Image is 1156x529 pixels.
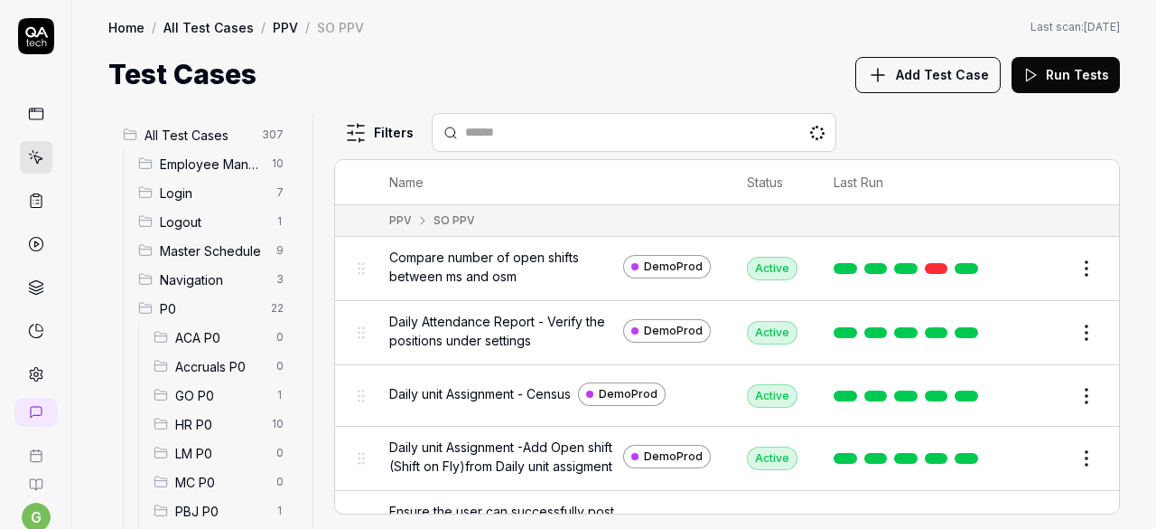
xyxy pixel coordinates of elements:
span: Last scan: [1030,19,1120,35]
div: PPV [389,213,412,229]
span: DemoProd [599,386,657,402]
div: / [305,18,310,36]
div: Drag to reorderAccruals P00 [146,352,298,381]
div: SO PPV [317,18,364,36]
span: 10 [265,153,291,175]
a: New conversation [14,398,58,427]
span: P0 [160,299,260,318]
span: 7 [269,182,291,203]
button: Edit [1021,444,1065,473]
tr: Compare number of open shifts between ms and osmDemoProdActive [335,237,1119,301]
div: Active [747,257,797,280]
tr: Daily unit Assignment - CensusDemoProdActive [335,365,1119,427]
button: Edit [1021,318,1065,347]
h1: Test Cases [108,54,256,95]
a: Home [108,18,144,36]
span: Login [160,184,266,203]
span: 0 [269,442,291,464]
span: 22 [264,298,291,319]
th: Name [371,160,729,205]
div: / [152,18,156,36]
div: Drag to reorderLogin7 [131,178,298,207]
a: Documentation [7,463,64,492]
a: DemoProd [623,255,711,279]
span: Employee Management [160,155,261,174]
div: Drag to reorderMC P00 [146,468,298,496]
span: Daily Attendance Report - Verify the positions under settings [389,312,616,350]
span: LM P0 [175,444,266,463]
div: Drag to reorderEmployee Management10 [131,149,298,178]
a: DemoProd [578,383,666,406]
span: Navigation [160,270,266,289]
button: Filters [334,115,424,151]
a: All Test Cases [163,18,254,36]
span: MC P0 [175,473,266,492]
span: All Test Cases [144,126,251,145]
div: Drag to reorderPBJ P01 [146,496,298,525]
span: PBJ P0 [175,502,266,521]
span: 0 [269,355,291,377]
tr: Daily unit Assignment -Add Open shift (Shift on Fly)from Daily unit assigmentDemoProdActive [335,427,1119,491]
div: Drag to reorderHR P010 [146,410,298,439]
span: 1 [269,384,291,406]
span: 307 [255,124,291,146]
span: 1 [269,211,291,232]
span: DemoProd [644,259,703,275]
tr: Daily Attendance Report - Verify the positions under settingsDemoProdActive [335,301,1119,365]
span: Add Test Case [896,65,989,84]
span: 10 [265,413,291,435]
span: Daily unit Assignment - Census [389,384,571,403]
span: 3 [269,269,291,290]
div: Active [747,321,797,345]
a: DemoProd [623,319,711,343]
span: DemoProd [644,323,703,339]
div: Drag to reorderGO P01 [146,381,298,410]
span: 1 [269,500,291,522]
span: Master Schedule [160,241,266,260]
div: Drag to reorderNavigation3 [131,265,298,294]
span: DemoProd [644,449,703,465]
div: Drag to reorderLM P00 [146,439,298,468]
span: GO P0 [175,386,266,405]
span: Logout [160,213,266,231]
div: Active [747,384,797,408]
a: DemoProd [623,445,711,468]
span: Accruals P0 [175,357,266,376]
div: Drag to reorderMaster Schedule9 [131,236,298,265]
div: SO PPV [433,213,475,229]
th: Status [729,160,816,205]
a: Book a call with us [7,434,64,463]
span: 0 [269,471,291,493]
div: / [261,18,266,36]
div: Drag to reorderACA P00 [146,323,298,352]
button: Edit [1021,382,1065,411]
th: Last Run [816,160,1003,205]
span: 9 [269,240,291,261]
a: PPV [273,18,298,36]
span: 0 [269,326,291,348]
span: Daily unit Assignment -Add Open shift (Shift on Fly)from Daily unit assigment [389,438,616,476]
span: ACA P0 [175,328,266,347]
div: Drag to reorderLogout1 [131,207,298,236]
time: [DATE] [1084,20,1120,33]
button: Run Tests [1011,57,1120,93]
div: Active [747,447,797,470]
button: Add Test Case [855,57,1001,93]
div: Drag to reorderP022 [131,294,298,323]
button: Edit [1021,254,1065,283]
span: Compare number of open shifts between ms and osm [389,248,616,286]
span: HR P0 [175,415,261,434]
button: Last scan:[DATE] [1030,19,1120,35]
